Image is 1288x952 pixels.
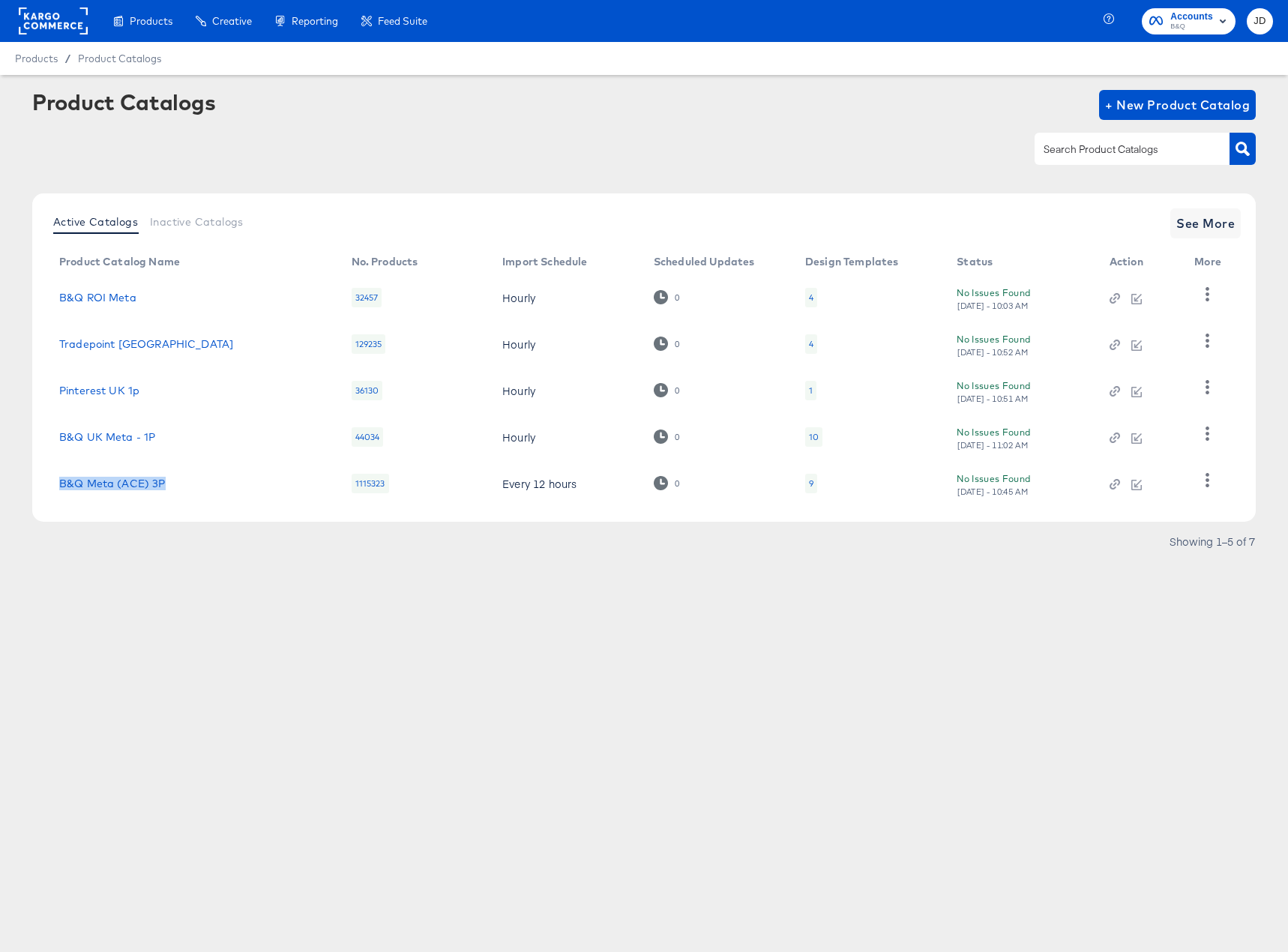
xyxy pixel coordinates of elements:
[654,476,680,490] div: 0
[352,288,382,307] div: 32457
[1098,250,1182,274] th: Action
[805,256,898,268] div: Design Templates
[1105,94,1250,115] span: + New Product Catalog
[58,52,78,64] span: /
[654,256,755,268] div: Scheduled Updates
[78,52,161,64] a: Product Catalogs
[490,460,642,507] td: Every 12 hours
[59,292,136,304] a: B&Q ROI Meta
[352,381,383,400] div: 36130
[674,432,680,442] div: 0
[809,385,813,397] div: 1
[352,256,418,268] div: No. Products
[1170,208,1241,238] button: See More
[809,292,813,304] div: 4
[32,90,215,114] div: Product Catalogs
[674,385,680,396] div: 0
[654,430,680,444] div: 0
[654,383,680,397] div: 0
[1142,8,1236,34] button: AccountsB&Q
[809,477,813,489] div: 9
[352,474,389,493] div: 1115323
[352,427,384,447] div: 44034
[130,15,172,27] span: Products
[352,334,386,354] div: 129235
[59,256,180,268] div: Product Catalog Name
[809,431,819,443] div: 10
[809,338,813,350] div: 4
[490,414,642,460] td: Hourly
[805,334,817,354] div: 4
[59,385,139,397] a: Pinterest UK 1p
[805,381,816,400] div: 1
[1253,13,1267,30] span: JD
[150,216,244,228] span: Inactive Catalogs
[490,321,642,367] td: Hourly
[805,288,817,307] div: 4
[674,292,680,303] div: 0
[59,338,233,350] a: Tradepoint [GEOGRAPHIC_DATA]
[1170,9,1213,25] span: Accounts
[378,15,427,27] span: Feed Suite
[490,274,642,321] td: Hourly
[654,290,680,304] div: 0
[490,367,642,414] td: Hourly
[59,431,155,443] a: B&Q UK Meta - 1P
[59,477,166,489] a: B&Q Meta (ACE) 3P
[1169,536,1256,546] div: Showing 1–5 of 7
[1182,250,1239,274] th: More
[502,256,587,268] div: Import Schedule
[654,337,680,351] div: 0
[212,15,252,27] span: Creative
[1247,8,1273,34] button: JD
[674,478,680,489] div: 0
[292,15,338,27] span: Reporting
[1170,21,1213,33] span: B&Q
[15,52,58,64] span: Products
[1099,90,1256,120] button: + New Product Catalog
[53,216,138,228] span: Active Catalogs
[805,474,817,493] div: 9
[1041,141,1200,158] input: Search Product Catalogs
[1176,213,1235,234] span: See More
[805,427,822,447] div: 10
[674,339,680,349] div: 0
[945,250,1098,274] th: Status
